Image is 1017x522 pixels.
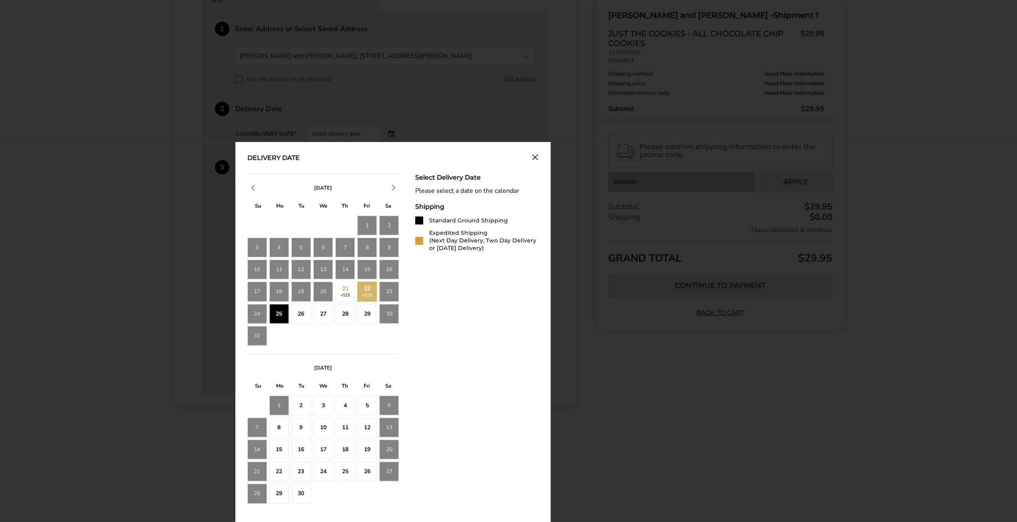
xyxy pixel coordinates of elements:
[247,154,300,163] div: Delivery Date
[377,381,399,393] div: S
[311,184,335,192] button: [DATE]
[311,364,335,372] button: [DATE]
[415,174,538,181] div: Select Delivery Date
[314,364,332,372] span: [DATE]
[532,154,538,163] button: Close calendar
[269,201,291,213] div: M
[247,381,269,393] div: S
[377,201,399,213] div: S
[334,201,356,213] div: T
[429,217,508,224] div: Standard Ground Shipping
[429,229,538,252] div: Expedited Shipping (Next Day Delivery, Two Day Delivery or [DATE] Delivery)
[312,201,334,213] div: W
[356,381,377,393] div: F
[247,201,269,213] div: S
[415,187,538,195] div: Please select a date on the calendar
[269,381,291,393] div: M
[312,381,334,393] div: W
[415,203,538,210] div: Shipping
[356,201,377,213] div: F
[291,381,312,393] div: T
[314,184,332,192] span: [DATE]
[334,381,356,393] div: T
[291,201,312,213] div: T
